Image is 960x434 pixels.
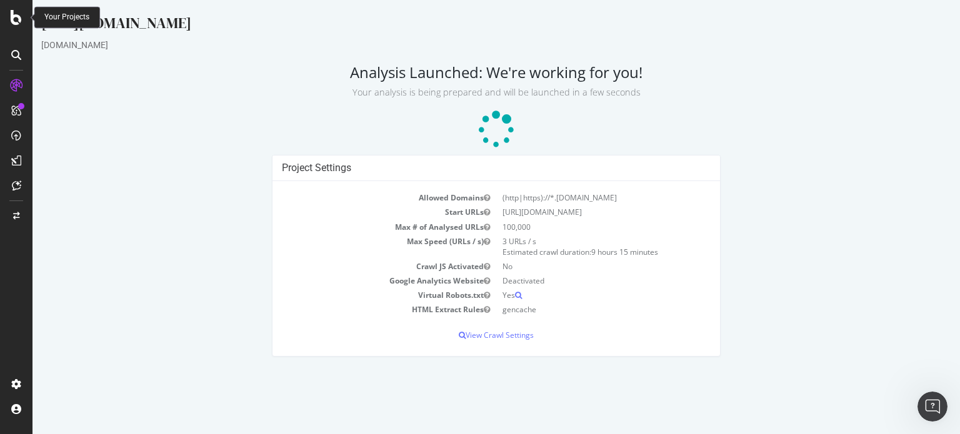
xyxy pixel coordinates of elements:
[917,392,947,422] iframe: Intercom live chat
[249,220,464,234] td: Max # of Analysed URLs
[249,190,464,205] td: Allowed Domains
[249,330,678,340] p: View Crawl Settings
[249,234,464,259] td: Max Speed (URLs / s)
[464,205,678,219] td: [URL][DOMAIN_NAME]
[44,12,89,22] div: Your Projects
[464,274,678,288] td: Deactivated
[464,302,678,317] td: gencache
[249,274,464,288] td: Google Analytics Website
[249,259,464,274] td: Crawl JS Activated
[464,190,678,205] td: (http|https)://*.[DOMAIN_NAME]
[9,12,919,39] div: [URL][DOMAIN_NAME]
[249,288,464,302] td: Virtual Robots.txt
[9,39,919,51] div: [DOMAIN_NAME]
[249,162,678,174] h4: Project Settings
[249,205,464,219] td: Start URLs
[464,288,678,302] td: Yes
[9,64,919,99] h2: Analysis Launched: We're working for you!
[464,220,678,234] td: 100,000
[320,86,608,98] small: Your analysis is being prepared and will be launched in a few seconds
[249,302,464,317] td: HTML Extract Rules
[464,259,678,274] td: No
[559,247,626,257] span: 9 hours 15 minutes
[464,234,678,259] td: 3 URLs / s Estimated crawl duration:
